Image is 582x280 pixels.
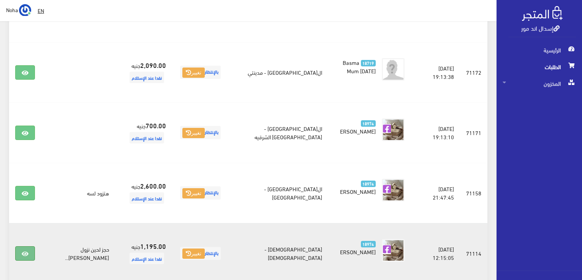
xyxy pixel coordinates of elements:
[182,128,205,138] button: تغيير
[9,228,38,257] iframe: Drift Widget Chat Controller
[340,118,376,135] a: 18974 [PERSON_NAME]
[130,132,164,143] span: نقدا عند الإستلام
[340,58,376,75] a: 18719 Basma Mum [DATE]
[361,181,376,187] span: 18974
[340,179,376,195] a: 18974 [PERSON_NAME]
[382,239,405,262] img: picture
[503,42,576,58] span: الرئيسية
[115,102,172,163] td: جنيه
[460,163,487,223] td: 71158
[335,126,376,136] span: [PERSON_NAME]
[503,75,576,92] span: المخزون
[417,42,460,102] td: [DATE] 19:13:38
[335,186,376,197] span: [PERSON_NAME]
[182,188,205,199] button: تغيير
[35,4,47,17] a: EN
[229,42,328,102] td: ال[GEOGRAPHIC_DATA] - مدينتي
[115,42,172,102] td: جنيه
[130,192,164,204] span: نقدا عند الإستلام
[497,75,582,92] a: المخزون
[182,68,205,78] button: تغيير
[229,163,328,223] td: ال[GEOGRAPHIC_DATA] - [GEOGRAPHIC_DATA]
[361,60,376,66] span: 18719
[180,66,221,79] span: بالإنتظار
[41,163,115,223] td: هتزود لسه
[6,4,31,16] a: ... Noha
[521,22,560,33] a: إسدال اند مور
[140,241,166,251] strong: 1,195.00
[417,102,460,163] td: [DATE] 19:13:10
[145,120,166,130] strong: 700.00
[522,6,563,21] img: .
[361,120,376,127] span: 18974
[503,58,576,75] span: الطلبات
[6,5,18,14] span: Noha
[180,126,221,139] span: بالإنتظار
[361,241,376,247] span: 18974
[180,247,221,260] span: بالإنتظار
[460,102,487,163] td: 71171
[382,58,405,81] img: avatar.png
[343,57,376,76] span: Basma Mum [DATE]
[382,179,405,201] img: picture
[130,253,164,264] span: نقدا عند الإستلام
[382,118,405,141] img: picture
[38,6,44,15] u: EN
[335,246,376,257] span: [PERSON_NAME]
[497,58,582,75] a: الطلبات
[130,72,164,83] span: نقدا عند الإستلام
[140,181,166,190] strong: 2,600.00
[182,249,205,259] button: تغيير
[180,186,221,200] span: بالإنتظار
[497,42,582,58] a: الرئيسية
[115,163,172,223] td: جنيه
[460,42,487,102] td: 71172
[229,102,328,163] td: ال[GEOGRAPHIC_DATA] - [GEOGRAPHIC_DATA] الشرقيه
[140,60,166,70] strong: 2,090.00
[19,4,31,16] img: ...
[417,163,460,223] td: [DATE] 21:47:45
[340,239,376,256] a: 18974 [PERSON_NAME]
